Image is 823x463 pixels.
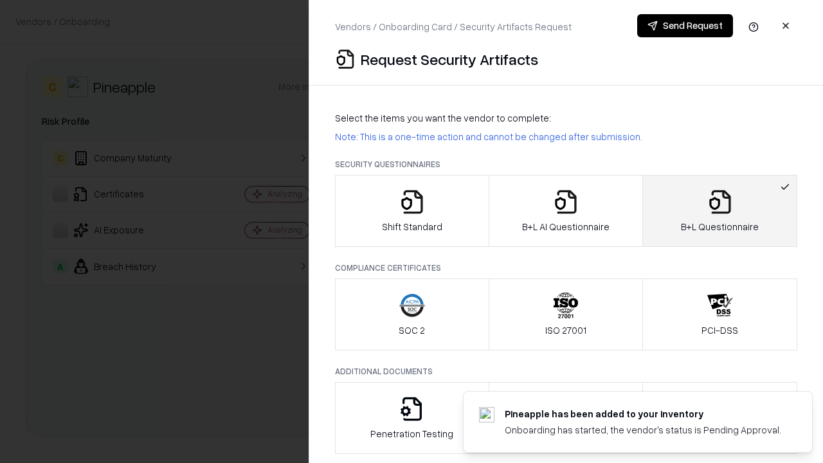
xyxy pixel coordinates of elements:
button: B+L AI Questionnaire [489,175,644,247]
p: Shift Standard [382,220,442,233]
button: Privacy Policy [489,382,644,454]
p: B+L Questionnaire [681,220,759,233]
p: PCI-DSS [701,323,738,337]
button: Penetration Testing [335,382,489,454]
button: B+L Questionnaire [642,175,797,247]
p: Penetration Testing [370,427,453,440]
button: ISO 27001 [489,278,644,350]
p: Security Questionnaires [335,159,797,170]
p: Note: This is a one-time action and cannot be changed after submission. [335,130,797,143]
button: Shift Standard [335,175,489,247]
p: Compliance Certificates [335,262,797,273]
button: Send Request [637,14,733,37]
p: Select the items you want the vendor to complete: [335,111,797,125]
div: Pineapple has been added to your inventory [505,407,781,421]
p: SOC 2 [399,323,425,337]
button: Data Processing Agreement [642,382,797,454]
img: pineappleenergy.com [479,407,494,422]
div: Onboarding has started, the vendor's status is Pending Approval. [505,423,781,437]
p: Request Security Artifacts [361,49,538,69]
p: B+L AI Questionnaire [522,220,610,233]
p: Vendors / Onboarding Card / Security Artifacts Request [335,20,572,33]
p: Additional Documents [335,366,797,377]
button: SOC 2 [335,278,489,350]
p: ISO 27001 [545,323,586,337]
button: PCI-DSS [642,278,797,350]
